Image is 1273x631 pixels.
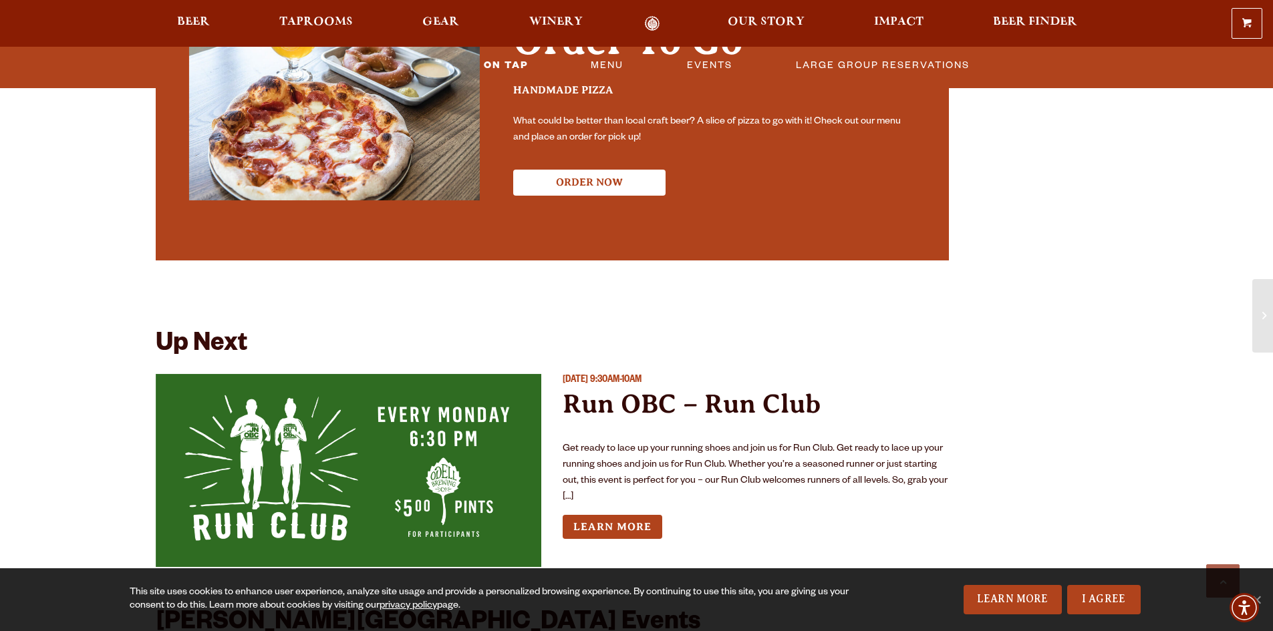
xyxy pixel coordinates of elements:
span: Winery [529,17,583,27]
span: Our Story [728,17,805,27]
h3: Handmade Pizza [513,83,916,108]
p: Get ready to lace up your running shoes and join us for Run Club. Get ready to lace up your runni... [563,441,949,505]
span: Gear [422,17,459,27]
img: Internal Promo Images [189,6,480,200]
div: This site uses cookies to enhance user experience, analyze site usage and provide a personalized ... [130,586,853,613]
span: Beer Finder [993,17,1077,27]
a: View event details [156,374,542,567]
a: Taprooms [271,16,362,31]
span: Beer [177,17,210,27]
a: Learn more about Run OBC – Run Club [563,515,662,540]
div: Accessibility Menu [1230,593,1259,622]
a: Run OBC – Run Club [563,389,821,419]
h2: Up Next [156,331,247,361]
a: Impact [865,16,932,31]
span: 9:30AM-10AM [590,375,642,386]
span: Impact [874,17,924,27]
a: Beer [168,16,219,31]
a: Beer Finder [984,16,1086,31]
a: Learn More [964,585,1062,614]
span: Taprooms [279,17,353,27]
p: What could be better than local craft beer? A slice of pizza to go with it! Check out our menu an... [513,114,916,146]
button: Order Now [513,170,666,196]
a: Scroll to top [1206,564,1240,598]
a: Winery [521,16,591,31]
a: privacy policy [380,601,437,612]
a: I Agree [1067,585,1141,614]
a: Our Story [719,16,813,31]
a: Gear [414,16,468,31]
h2: Order To Go [513,19,916,77]
a: Odell Home [627,16,678,31]
span: [DATE] [563,375,588,386]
